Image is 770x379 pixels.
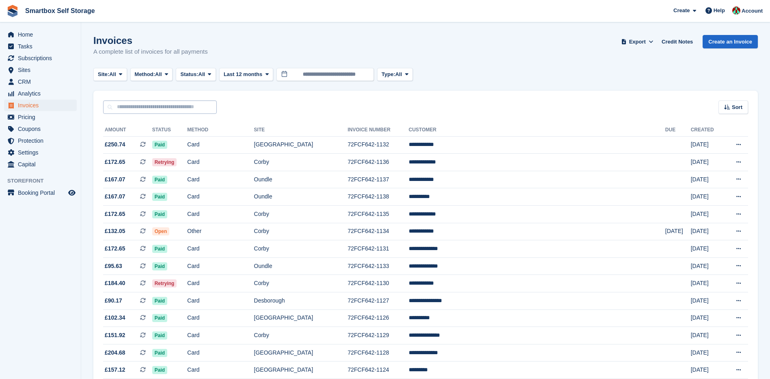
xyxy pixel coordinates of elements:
span: All [109,70,116,78]
img: stora-icon-8386f47178a22dfd0bd8f6a31ec36ba5ce8667c1dd55bd0f319d3a0aa187defe.svg [6,5,19,17]
span: Subscriptions [18,52,67,64]
span: £172.65 [105,210,125,218]
a: menu [4,76,77,87]
td: Corby [254,327,348,344]
span: All [155,70,162,78]
td: [GEOGRAPHIC_DATA] [254,136,348,154]
td: Corby [254,206,348,223]
span: Coupons [18,123,67,135]
button: Export [619,35,655,48]
span: Help [714,7,725,15]
td: [DATE] [691,188,724,206]
td: [DATE] [691,362,724,379]
span: Invoices [18,100,67,111]
td: 72FCF642-1133 [348,257,409,275]
td: [DATE] [691,257,724,275]
span: Capital [18,159,67,170]
td: Card [187,257,254,275]
td: 72FCF642-1131 [348,240,409,258]
a: menu [4,111,77,123]
td: [DATE] [691,136,724,154]
button: Method: All [130,68,173,81]
span: All [395,70,402,78]
td: [DATE] [691,309,724,327]
span: Type: [382,70,395,78]
td: Card [187,188,254,206]
span: £167.07 [105,175,125,184]
span: Account [742,7,763,15]
span: Paid [152,141,167,149]
td: Desborough [254,292,348,310]
span: Retrying [152,158,177,166]
a: menu [4,64,77,76]
span: Tasks [18,41,67,52]
a: menu [4,88,77,99]
td: 72FCF642-1138 [348,188,409,206]
span: £172.65 [105,158,125,166]
td: Corby [254,223,348,240]
span: Paid [152,314,167,322]
span: £132.05 [105,227,125,235]
td: Corby [254,240,348,258]
span: £95.63 [105,262,122,270]
td: [DATE] [691,344,724,362]
span: Last 12 months [224,70,262,78]
th: Method [187,124,254,137]
span: Paid [152,366,167,374]
td: 72FCF642-1134 [348,223,409,240]
a: menu [4,52,77,64]
span: £90.17 [105,296,122,305]
span: Paid [152,331,167,340]
td: [DATE] [691,171,724,188]
td: Oundle [254,171,348,188]
a: menu [4,100,77,111]
span: Booking Portal [18,187,67,198]
span: £184.40 [105,279,125,288]
td: Card [187,275,254,292]
span: All [198,70,205,78]
td: 72FCF642-1136 [348,154,409,171]
a: menu [4,41,77,52]
span: Analytics [18,88,67,99]
td: 72FCF642-1128 [348,344,409,362]
h1: Invoices [93,35,208,46]
td: 72FCF642-1124 [348,362,409,379]
span: Open [152,227,170,235]
td: Card [187,136,254,154]
td: [DATE] [691,275,724,292]
td: Other [187,223,254,240]
span: Paid [152,245,167,253]
span: £250.74 [105,140,125,149]
a: Smartbox Self Storage [22,4,98,17]
img: Caren Ingold [732,7,740,15]
th: Customer [409,124,665,137]
td: Card [187,344,254,362]
a: menu [4,135,77,146]
span: Retrying [152,279,177,288]
td: Oundle [254,188,348,206]
span: Status: [180,70,198,78]
span: Paid [152,297,167,305]
td: 72FCF642-1137 [348,171,409,188]
td: Card [187,154,254,171]
span: Paid [152,262,167,270]
span: Export [629,38,646,46]
td: [DATE] [691,292,724,310]
span: Storefront [7,177,81,185]
td: 72FCF642-1127 [348,292,409,310]
a: menu [4,187,77,198]
td: 72FCF642-1135 [348,206,409,223]
td: [GEOGRAPHIC_DATA] [254,309,348,327]
button: Last 12 months [219,68,273,81]
span: Method: [135,70,155,78]
button: Site: All [93,68,127,81]
td: 72FCF642-1130 [348,275,409,292]
a: menu [4,147,77,158]
span: £157.12 [105,366,125,374]
td: Card [187,292,254,310]
td: Card [187,171,254,188]
button: Status: All [176,68,216,81]
td: 72FCF642-1126 [348,309,409,327]
button: Type: All [377,68,413,81]
span: Sort [732,103,742,111]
